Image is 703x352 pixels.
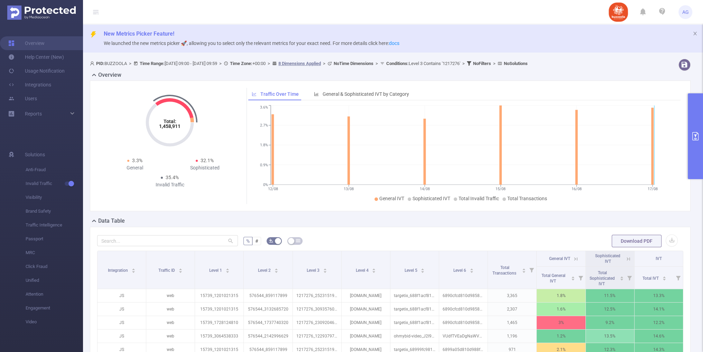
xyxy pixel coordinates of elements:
[26,315,83,329] span: Video
[146,330,195,343] p: web
[146,316,195,329] p: web
[439,303,488,316] p: 6890cfcd810d9858a082a691
[131,267,136,271] div: Sort
[470,267,474,271] div: Sort
[26,232,83,246] span: Passport
[260,163,268,167] tspan: 0.9%
[635,316,683,329] p: 12.2%
[263,183,268,187] tspan: 0%
[260,105,268,110] tspan: 3.6%
[8,92,37,105] a: Users
[26,218,83,232] span: Traffic Intelligence
[258,268,272,273] span: Level 2
[612,235,662,247] button: Download PDF
[278,61,321,66] u: 8 Dimensions Applied
[26,301,83,315] span: Engagement
[209,268,223,273] span: Level 1
[595,253,620,264] span: Sophisticated IVT
[572,187,582,191] tspan: 16/08
[26,246,83,260] span: MRC
[25,107,42,121] a: Reports
[244,316,292,329] p: 576544_1737740320
[470,267,473,269] i: icon: caret-up
[334,61,373,66] b: No Time Dimensions
[571,275,575,279] div: Sort
[459,196,499,201] span: Total Invalid Traffic
[662,275,666,279] div: Sort
[620,278,623,280] i: icon: caret-down
[372,267,376,269] i: icon: caret-up
[386,61,409,66] b: Conditions :
[260,123,268,128] tspan: 2.7%
[390,289,439,302] p: targetix_688f1acf810d989830b64fea
[8,36,45,50] a: Overview
[178,267,183,271] div: Sort
[127,61,133,66] span: >
[342,330,390,343] p: [DOMAIN_NAME]
[104,40,399,46] span: We launched the new metrics picker 🚀, allowing you to select only the relevant metrics for your e...
[413,196,450,201] span: Sophisticated IVT
[586,303,634,316] p: 12.5%
[90,61,96,66] i: icon: user
[26,274,83,287] span: Unified
[390,330,439,343] p: ohmybid-video_J2I9NnBhKlxCAltRQAIGUQRXQ1MkAwVQ
[244,289,292,302] p: 576544_859117899
[576,267,585,289] i: Filter menu
[26,287,83,301] span: Attention
[252,92,257,96] i: icon: line-chart
[90,61,528,66] span: BUZZOOLA [DATE] 09:00 - [DATE] 09:59 +00:00
[195,303,243,316] p: 15739_1201021315
[132,270,136,272] i: icon: caret-down
[98,71,121,79] h2: Overview
[571,275,575,277] i: icon: caret-up
[488,330,536,343] p: 1,196
[158,268,176,273] span: Traffic ID
[314,92,319,96] i: icon: bar-chart
[693,30,697,37] button: icon: close
[390,316,439,329] p: targetix_688f1acf810d989830b64fea
[693,31,697,36] i: icon: close
[90,31,97,38] i: icon: thunderbolt
[179,270,183,272] i: icon: caret-down
[201,158,214,163] span: 32.1%
[635,303,683,316] p: 14.1%
[293,303,341,316] p: 1217276_3093576031
[488,303,536,316] p: 2,307
[98,316,146,329] p: JS
[344,187,354,191] tspan: 13/08
[537,330,585,343] p: 1.2%
[26,204,83,218] span: Brand Safety
[8,64,65,78] a: Usage Notification
[537,316,585,329] p: 3%
[26,260,83,274] span: Click Fraud
[389,40,399,46] a: docs
[386,61,460,66] span: Level 3 Contains '1217276'
[323,267,327,271] div: Sort
[420,267,425,271] div: Sort
[260,143,268,148] tspan: 1.8%
[504,61,528,66] b: No Solutions
[673,267,683,289] i: Filter menu
[8,50,64,64] a: Help Center (New)
[195,289,243,302] p: 15739_1201021315
[542,273,565,284] span: Total General IVT
[321,61,327,66] span: >
[421,270,425,272] i: icon: caret-down
[470,270,473,272] i: icon: caret-down
[135,181,205,188] div: Invalid Traffic
[439,330,488,343] p: VUdfTVEaDgNaWVpFAgpbVBZf
[104,30,174,37] span: New Metrics Picker Feature!
[225,267,229,269] i: icon: caret-up
[522,270,526,272] i: icon: caret-down
[488,316,536,329] p: 1,465
[274,267,278,271] div: Sort
[179,267,183,269] i: icon: caret-up
[195,316,243,329] p: 15739_1728124810
[140,61,165,66] b: Time Range:
[225,270,229,272] i: icon: caret-down
[496,187,506,191] tspan: 15/08
[620,275,623,277] i: icon: caret-up
[260,91,299,97] span: Traffic Over Time
[269,239,273,243] i: icon: bg-colors
[170,164,240,172] div: Sophisticated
